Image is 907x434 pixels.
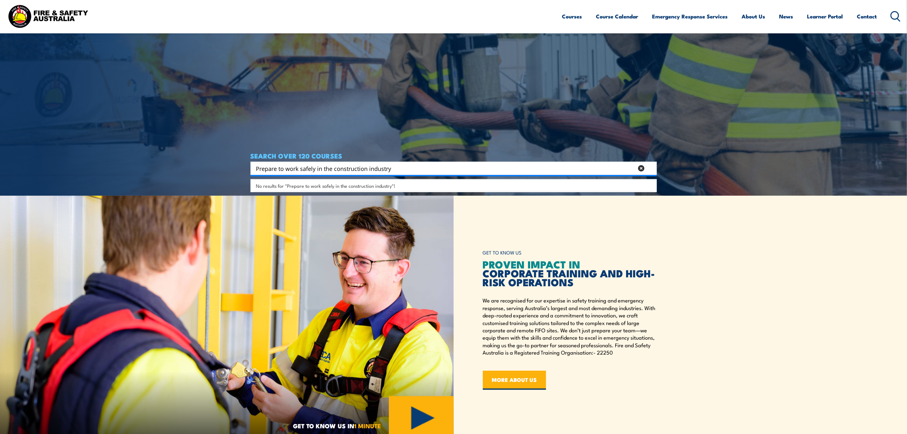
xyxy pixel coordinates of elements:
strong: 1 MINUTE [354,421,381,430]
a: Courses [562,8,582,25]
a: About Us [742,8,765,25]
span: GET TO KNOW US IN [293,423,381,429]
h2: CORPORATE TRAINING AND HIGH-RISK OPERATIONS [483,260,657,286]
span: PROVEN IMPACT IN [483,256,581,272]
button: Search magnifier button [646,164,655,173]
input: Search input [256,164,634,173]
a: MORE ABOUT US [483,371,546,390]
p: We are recognised for our expertise in safety training and emergency response, serving Australia’... [483,296,657,356]
a: Contact [857,8,877,25]
h6: GET TO KNOW US [483,247,657,259]
a: Emergency Response Services [652,8,728,25]
a: Learner Portal [807,8,843,25]
a: Course Calendar [596,8,638,25]
span: No results for "Prepare to work safely in the construction industry"! [256,183,395,189]
form: Search form [257,164,635,173]
a: News [779,8,793,25]
h4: SEARCH OVER 120 COURSES [250,152,657,159]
